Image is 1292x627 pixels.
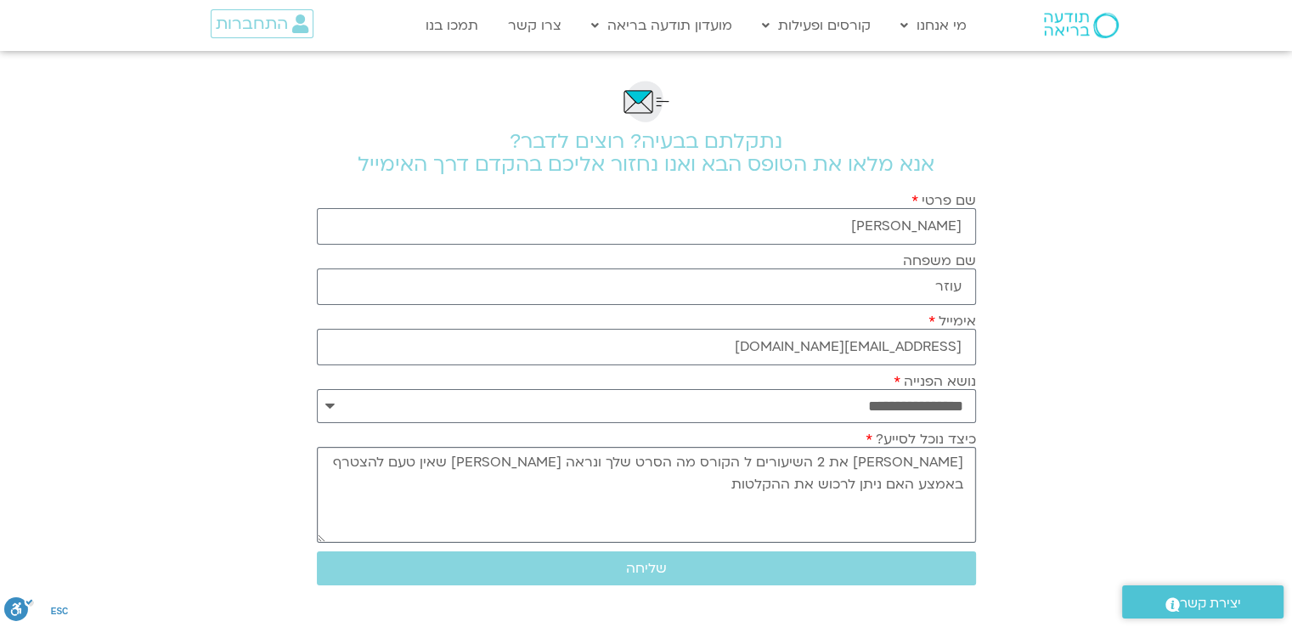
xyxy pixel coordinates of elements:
form: טופס חדש [317,193,976,594]
a: מי אנחנו [892,9,975,42]
h2: נתקלתם בבעיה? רוצים לדבר? אנא מלאו את הטופס הבא ואנו נחזור אליכם בהקדם דרך האימייל [317,130,976,176]
a: מועדון תודעה בריאה [583,9,741,42]
a: יצירת קשר [1122,585,1284,619]
button: שליחה [317,551,976,585]
label: שם משפחה [903,253,976,268]
span: יצירת קשר [1180,592,1241,615]
a: התחברות [211,9,313,38]
label: כיצד נוכל לסייע? [866,432,976,447]
a: תמכו בנו [417,9,487,42]
img: תודעה בריאה [1044,13,1119,38]
span: שליחה [626,561,667,576]
input: שם משפחה [317,268,976,305]
label: אימייל [928,313,976,329]
label: שם פרטי [911,193,976,208]
a: קורסים ופעילות [753,9,879,42]
a: צרו קשר [499,9,570,42]
span: התחברות [216,14,288,33]
input: שם פרטי [317,208,976,245]
input: אימייל [317,329,976,365]
label: נושא הפנייה [894,374,976,389]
